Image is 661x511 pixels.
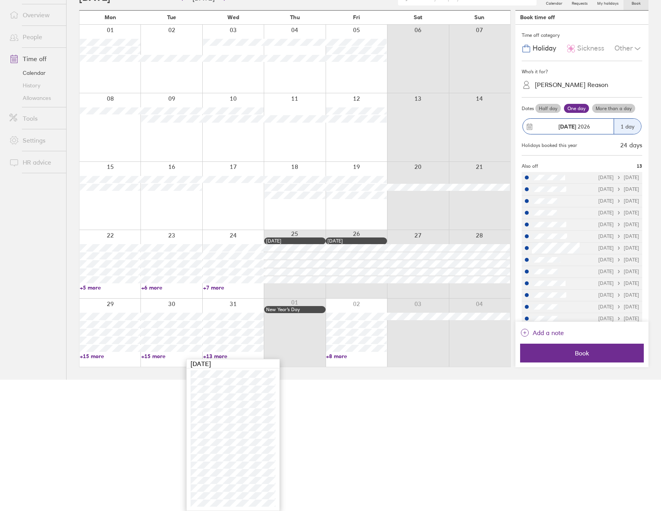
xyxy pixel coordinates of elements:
div: [DATE] [DATE] [598,175,639,180]
a: +13 more [203,353,264,360]
div: [DATE] [DATE] [598,304,639,310]
div: [DATE] [DATE] [598,292,639,298]
button: [DATE] 20261 day [522,114,642,138]
span: 13 [637,163,642,169]
a: People [3,29,66,45]
span: Book [526,350,638,357]
div: [DATE] [DATE] [598,210,639,216]
span: Sun [474,14,484,20]
span: Dates [522,106,534,111]
div: [DATE] [DATE] [598,269,639,274]
a: History [3,79,66,92]
a: Calendar [3,67,66,79]
div: [PERSON_NAME] Reason [535,81,608,89]
span: Also off [522,163,538,169]
span: Add a note [533,326,564,339]
div: [DATE] [DATE] [598,257,639,263]
div: New Year’s Day [266,307,324,312]
div: [DATE] [DATE] [598,222,639,227]
a: Overview [3,7,66,23]
div: [DATE] [DATE] [598,198,639,204]
a: +15 more [141,353,202,360]
div: Who's it for? [522,66,642,78]
label: Half day [535,104,561,113]
a: +7 more [203,284,264,291]
label: More than a day [592,104,635,113]
a: HR advice [3,154,66,170]
span: Mon [104,14,116,20]
div: [DATE] [DATE] [598,234,639,239]
span: Sat [414,14,422,20]
div: [DATE] [DATE] [598,281,639,286]
a: Tools [3,111,66,126]
span: Holiday [533,44,556,53]
div: [DATE] [DATE] [598,245,639,251]
span: Thu [290,14,300,20]
div: Book time off [520,14,555,20]
div: [DATE] [266,238,324,244]
div: Holidays booked this year [522,143,577,148]
strong: [DATE] [558,123,576,130]
button: Add a note [520,326,564,339]
a: Time off [3,51,66,67]
div: 1 day [614,119,641,134]
span: Fri [353,14,360,20]
a: +6 more [141,284,202,291]
span: Wed [227,14,239,20]
span: Tue [167,14,176,20]
div: [DATE] [187,359,279,368]
a: +8 more [326,353,387,360]
a: Allowances [3,92,66,104]
div: 24 days [620,141,642,149]
span: Sickness [577,44,604,53]
div: Time off category [522,29,642,41]
a: +15 more [80,353,140,360]
div: Other [614,41,642,56]
span: 2026 [558,123,590,130]
div: [DATE] [328,238,385,244]
a: +5 more [80,284,140,291]
div: [DATE] [DATE] [598,187,639,192]
div: [DATE] [DATE] [598,316,639,321]
label: One day [564,104,589,113]
a: Settings [3,132,66,148]
button: Book [520,344,644,362]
